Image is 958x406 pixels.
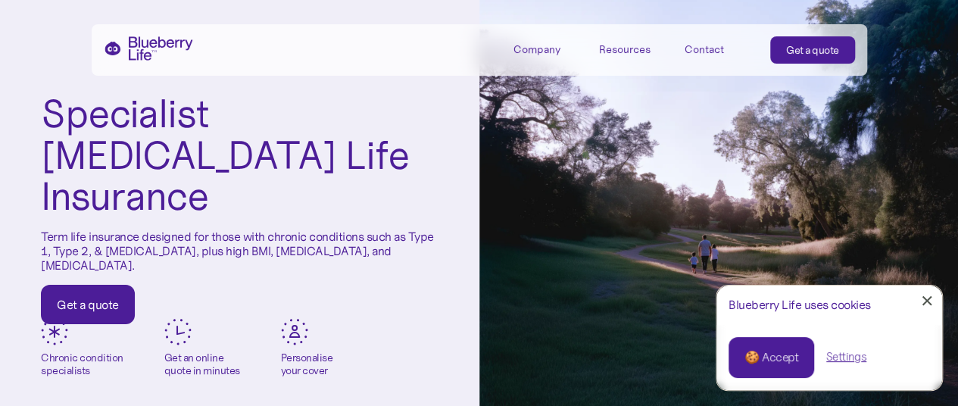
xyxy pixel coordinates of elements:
[744,349,798,366] div: 🍪 Accept
[164,351,240,377] div: Get an online quote in minutes
[513,36,582,61] div: Company
[685,36,753,61] a: Contact
[685,43,724,56] div: Contact
[729,337,814,378] a: 🍪 Accept
[57,297,119,312] div: Get a quote
[41,93,438,217] h1: Specialist [MEDICAL_DATA] Life Insurance
[41,230,438,273] p: Term life insurance designed for those with chronic conditions such as Type 1, Type 2, & [MEDICAL...
[281,351,333,377] div: Personalise your cover
[826,349,866,365] a: Settings
[513,43,560,56] div: Company
[599,36,667,61] div: Resources
[729,298,930,312] div: Blueberry Life uses cookies
[599,43,651,56] div: Resources
[104,36,193,61] a: home
[912,286,942,316] a: Close Cookie Popup
[770,36,855,64] a: Get a quote
[927,301,928,301] div: Close Cookie Popup
[41,351,123,377] div: Chronic condition specialists
[41,285,135,324] a: Get a quote
[786,42,839,58] div: Get a quote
